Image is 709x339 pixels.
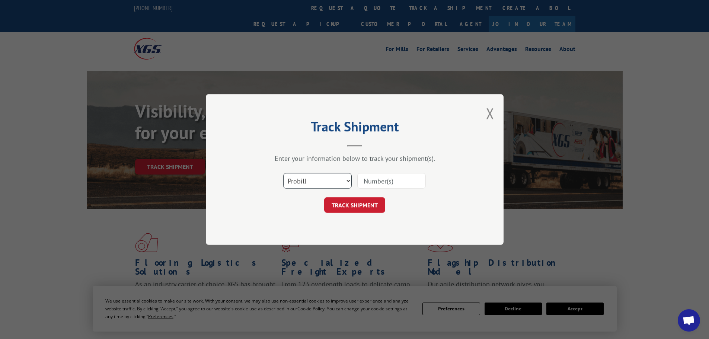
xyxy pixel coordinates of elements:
[678,309,700,332] div: Open chat
[357,173,426,189] input: Number(s)
[243,121,466,135] h2: Track Shipment
[324,197,385,213] button: TRACK SHIPMENT
[243,154,466,163] div: Enter your information below to track your shipment(s).
[486,103,494,123] button: Close modal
